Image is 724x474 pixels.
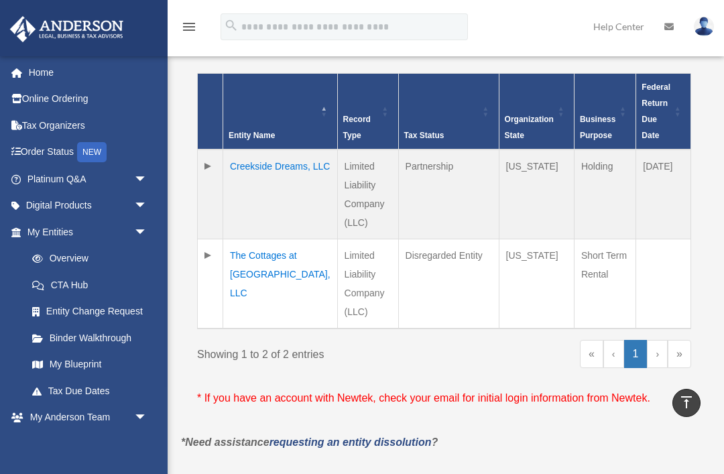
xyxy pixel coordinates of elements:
span: Record Type [343,115,371,140]
td: [US_STATE] [499,239,574,329]
span: Tax Status [404,131,444,140]
a: My Anderson Teamarrow_drop_down [9,404,168,431]
span: Business Purpose [580,115,615,140]
td: Creekside Dreams, LLC [223,150,338,239]
a: Tax Due Dates [19,377,161,404]
a: menu [181,23,197,35]
img: Anderson Advisors Platinum Portal [6,16,127,42]
a: Binder Walkthrough [19,324,161,351]
td: [DATE] [636,150,691,239]
div: Showing 1 to 2 of 2 entries [197,340,434,364]
a: My Blueprint [19,351,161,378]
p: * If you have an account with Newtek, check your email for initial login information from Newtek. [197,389,691,408]
a: Home [9,59,168,86]
div: NEW [77,142,107,162]
span: arrow_drop_down [134,219,161,246]
a: 1 [624,340,648,368]
td: Partnership [398,150,499,239]
a: Digital Productsarrow_drop_down [9,192,168,219]
td: Limited Liability Company (LLC) [337,150,398,239]
em: *Need assistance ? [181,436,438,448]
a: CTA Hub [19,272,161,298]
a: requesting an entity dissolution [269,436,432,448]
a: Previous [603,340,624,368]
td: The Cottages at [GEOGRAPHIC_DATA], LLC [223,239,338,329]
td: Short Term Rental [574,239,636,329]
img: User Pic [694,17,714,36]
a: Next [647,340,668,368]
td: [US_STATE] [499,150,574,239]
th: Federal Return Due Date: Activate to sort [636,74,691,150]
a: First [580,340,603,368]
td: Disregarded Entity [398,239,499,329]
span: Organization State [505,115,554,140]
a: vertical_align_top [672,389,701,417]
td: Limited Liability Company (LLC) [337,239,398,329]
a: My Entitiesarrow_drop_down [9,219,161,245]
span: arrow_drop_down [134,166,161,193]
td: Holding [574,150,636,239]
th: Record Type: Activate to sort [337,74,398,150]
i: menu [181,19,197,35]
a: Order StatusNEW [9,139,168,166]
i: vertical_align_top [678,394,695,410]
a: Overview [19,245,154,272]
th: Tax Status: Activate to sort [398,74,499,150]
span: Federal Return Due Date [642,82,670,140]
span: Entity Name [229,131,275,140]
a: Online Ordering [9,86,168,113]
a: Last [668,340,691,368]
i: search [224,18,239,33]
a: Entity Change Request [19,298,161,325]
a: Platinum Q&Aarrow_drop_down [9,166,168,192]
th: Business Purpose: Activate to sort [574,74,636,150]
span: arrow_drop_down [134,404,161,432]
th: Entity Name: Activate to invert sorting [223,74,338,150]
span: arrow_drop_down [134,192,161,220]
th: Organization State: Activate to sort [499,74,574,150]
a: Tax Organizers [9,112,168,139]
